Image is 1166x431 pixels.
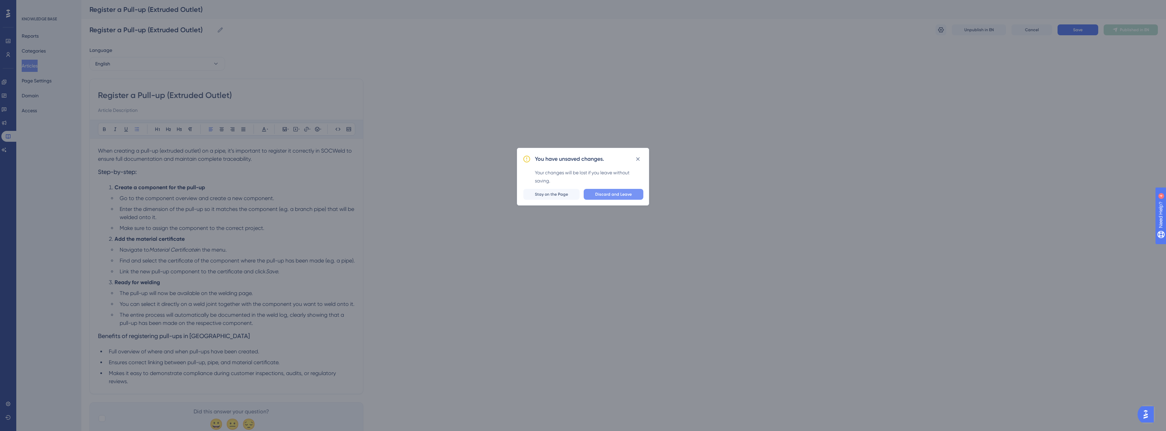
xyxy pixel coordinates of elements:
[595,192,632,197] span: Discard and Leave
[16,2,42,10] span: Need Help?
[1138,404,1158,425] iframe: UserGuiding AI Assistant Launcher
[47,3,49,9] div: 4
[535,192,568,197] span: Stay on the Page
[535,155,604,163] h2: You have unsaved changes.
[535,169,643,185] div: Your changes will be lost if you leave without saving.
